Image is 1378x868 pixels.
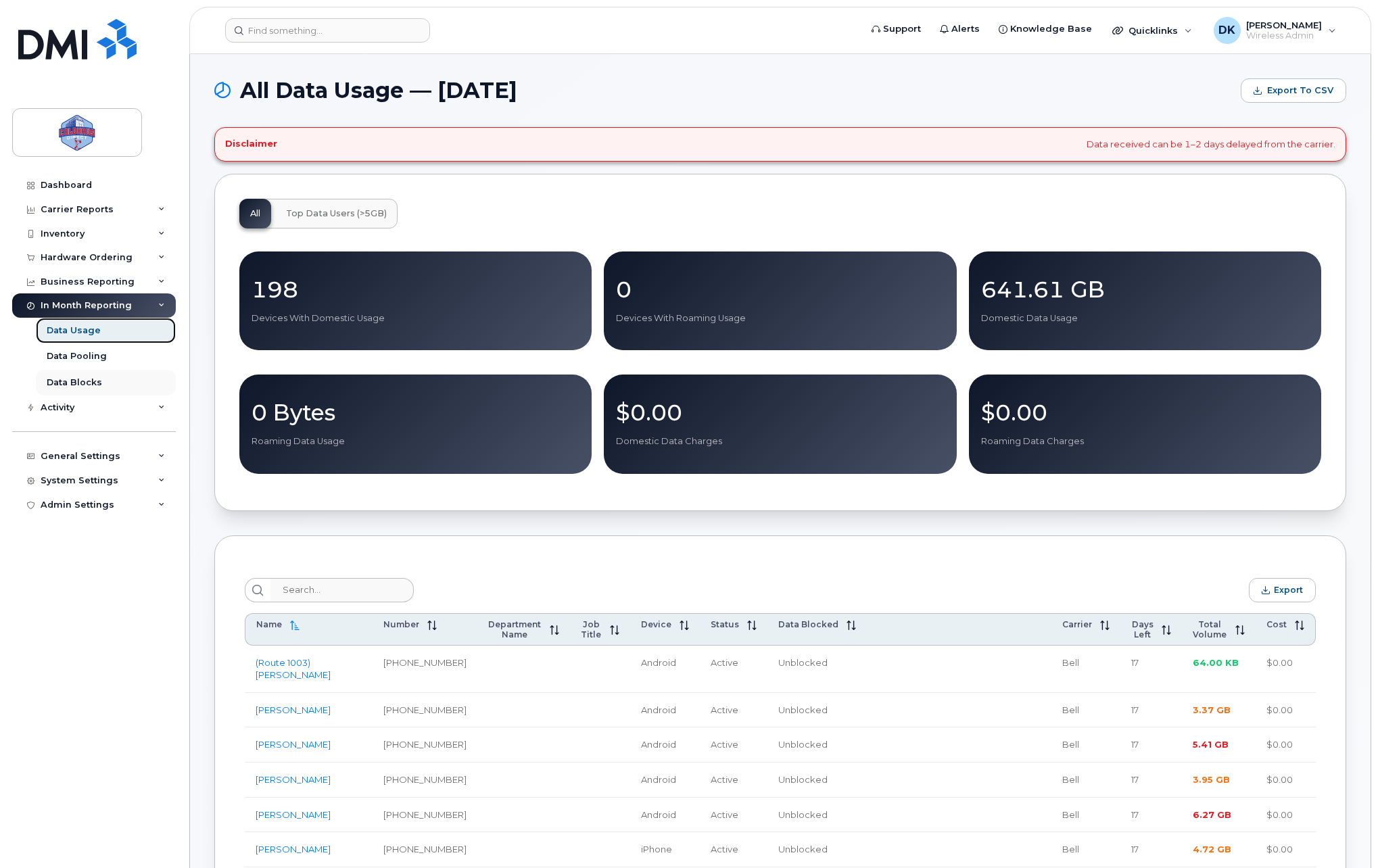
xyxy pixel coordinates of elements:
td: 17 [1120,832,1182,867]
td: $0.00 [1256,727,1316,763]
p: $0.00 [981,400,1309,425]
td: Bell [1051,763,1120,798]
td: [PHONE_NUMBER] [373,693,477,728]
td: Active [700,693,767,728]
span: 4.72 GB [1193,844,1231,854]
a: [PERSON_NAME] [256,774,331,785]
p: $0.00 [616,400,944,425]
td: $0.00 [1256,693,1316,728]
p: 0 [616,277,944,302]
span: Total Volume [1193,619,1227,640]
p: Domestic Data Usage [981,312,1309,324]
span: Department Name [488,619,542,640]
span: 6.27 GB [1193,809,1231,820]
span: Device [641,619,671,629]
td: 17 [1120,798,1182,833]
td: Bell [1051,832,1120,867]
span: 64.00 KB [1193,657,1239,668]
td: Android [630,763,700,798]
a: (Route 1003) [PERSON_NAME] [256,657,331,681]
button: Export to CSV [1241,78,1346,103]
td: Android [630,727,700,763]
td: [PHONE_NUMBER] [373,763,477,798]
p: Roaming Data Usage [252,435,579,448]
td: $0.00 [1256,763,1316,798]
td: $0.00 [1256,832,1316,867]
td: $0.00 [1256,798,1316,833]
p: Domestic Data Charges [616,435,944,448]
td: Bell [1051,693,1120,728]
td: Unblocked [767,693,1052,728]
td: Unblocked [767,763,1052,798]
a: [PERSON_NAME] [256,739,331,750]
td: Active [700,798,767,833]
td: Bell [1051,727,1120,763]
span: Carrier [1062,619,1092,629]
span: 3.95 GB [1193,774,1230,785]
span: Top Data Users (>5GB) [286,208,387,219]
p: 198 [252,277,579,302]
td: Active [700,763,767,798]
td: Unblocked [767,646,1052,693]
td: Android [630,798,700,833]
span: 3.37 GB [1193,704,1231,715]
td: 17 [1120,693,1182,728]
td: Unblocked [767,832,1052,867]
p: 641.61 GB [981,277,1309,302]
td: Android [630,693,700,728]
p: Roaming Data Charges [981,435,1309,448]
td: [PHONE_NUMBER] [373,646,477,693]
td: Bell [1051,646,1120,693]
p: 0 Bytes [252,400,579,425]
span: Job Title [581,619,602,640]
td: Unblocked [767,727,1052,763]
a: [PERSON_NAME] [256,844,331,854]
span: All Data Usage — [DATE] [240,80,517,101]
span: Cost [1266,619,1287,629]
div: Data received can be 1–2 days delayed from the carrier. [214,127,1346,162]
td: $0.00 [1256,646,1316,693]
button: Export [1249,578,1316,602]
p: Devices With Roaming Usage [616,312,944,324]
td: [PHONE_NUMBER] [373,832,477,867]
td: 17 [1120,727,1182,763]
span: 5.41 GB [1193,739,1229,750]
td: Active [700,832,767,867]
td: Active [700,727,767,763]
span: Name [256,619,282,629]
a: [PERSON_NAME] [256,809,331,820]
input: Search... [270,578,414,602]
td: Android [630,646,700,693]
td: Bell [1051,798,1120,833]
h4: Disclaimer [225,139,277,149]
p: Devices With Domestic Usage [252,312,579,324]
td: Unblocked [767,798,1052,833]
td: 17 [1120,646,1182,693]
span: Export to CSV [1267,85,1333,97]
span: Status [711,619,739,629]
td: 17 [1120,763,1182,798]
span: Days Left [1131,619,1154,640]
td: [PHONE_NUMBER] [373,798,477,833]
td: [PHONE_NUMBER] [373,727,477,763]
span: Export [1274,585,1303,595]
span: Data Blocked [778,619,838,629]
a: [PERSON_NAME] [256,704,331,715]
td: iPhone [630,832,700,867]
span: Number [383,619,419,629]
td: Active [700,646,767,693]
